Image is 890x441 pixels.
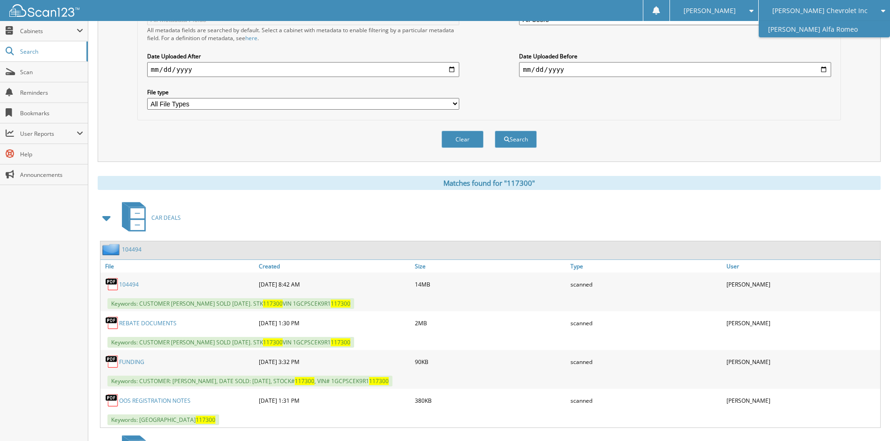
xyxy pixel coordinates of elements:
[369,377,389,385] span: 117300
[122,245,142,253] a: 104494
[105,355,119,369] img: PDF.png
[100,260,256,273] a: File
[20,130,77,138] span: User Reports
[256,260,413,273] a: Created
[331,300,350,308] span: 117300
[256,391,413,410] div: [DATE] 1:31 PM
[119,319,177,327] a: REBATE DOCUMENTS
[116,199,181,236] a: CAR DEALS
[772,8,868,14] span: [PERSON_NAME] Chevrolet Inc
[105,393,119,407] img: PDF.png
[107,414,219,425] span: Keywords: [GEOGRAPHIC_DATA]
[568,275,724,294] div: scanned
[20,68,83,76] span: Scan
[107,298,354,309] span: Keywords: CUSTOMER [PERSON_NAME] SOLD [DATE]. STK VIN 1GCPSCEK9R1
[295,377,314,385] span: 117300
[724,391,880,410] div: [PERSON_NAME]
[759,21,890,37] a: [PERSON_NAME] Alfa Romeo
[20,150,83,158] span: Help
[256,275,413,294] div: [DATE] 8:42 AM
[263,300,283,308] span: 117300
[147,52,459,60] label: Date Uploaded After
[568,391,724,410] div: scanned
[147,26,459,42] div: All metadata fields are searched by default. Select a cabinet with metadata to enable filtering b...
[568,352,724,371] div: scanned
[107,376,392,386] span: Keywords: CUSTOMER: [PERSON_NAME], DATE SOLD: [DATE], STOCK# , VIN# 1GCPSCEK9R1
[20,109,83,117] span: Bookmarks
[256,314,413,332] div: [DATE] 1:30 PM
[20,89,83,97] span: Reminders
[107,337,354,348] span: Keywords: CUSTOMER [PERSON_NAME] SOLD [DATE]. STK VIN 1GCPSCEK9R1
[495,131,537,148] button: Search
[256,352,413,371] div: [DATE] 3:32 PM
[9,4,79,17] img: scan123-logo-white.svg
[724,260,880,273] a: User
[147,88,459,96] label: File type
[119,397,191,405] a: OOS REGISTRATION NOTES
[98,176,881,190] div: Matches found for "117300"
[413,314,569,332] div: 2MB
[724,314,880,332] div: [PERSON_NAME]
[568,260,724,273] a: Type
[102,244,122,255] img: folder2.png
[413,391,569,410] div: 380KB
[331,338,350,346] span: 117300
[724,352,880,371] div: [PERSON_NAME]
[119,358,144,366] a: FUNDING
[568,314,724,332] div: scanned
[413,352,569,371] div: 90KB
[196,416,215,424] span: 117300
[147,62,459,77] input: start
[843,396,890,441] iframe: Chat Widget
[20,48,82,56] span: Search
[684,8,736,14] span: [PERSON_NAME]
[151,214,181,222] span: CAR DEALS
[20,27,77,35] span: Cabinets
[413,275,569,294] div: 14MB
[519,52,831,60] label: Date Uploaded Before
[413,260,569,273] a: Size
[245,34,257,42] a: here
[105,277,119,291] img: PDF.png
[724,275,880,294] div: [PERSON_NAME]
[119,280,139,288] a: 104494
[263,338,283,346] span: 117300
[20,171,83,179] span: Announcements
[441,131,484,148] button: Clear
[105,316,119,330] img: PDF.png
[519,62,831,77] input: end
